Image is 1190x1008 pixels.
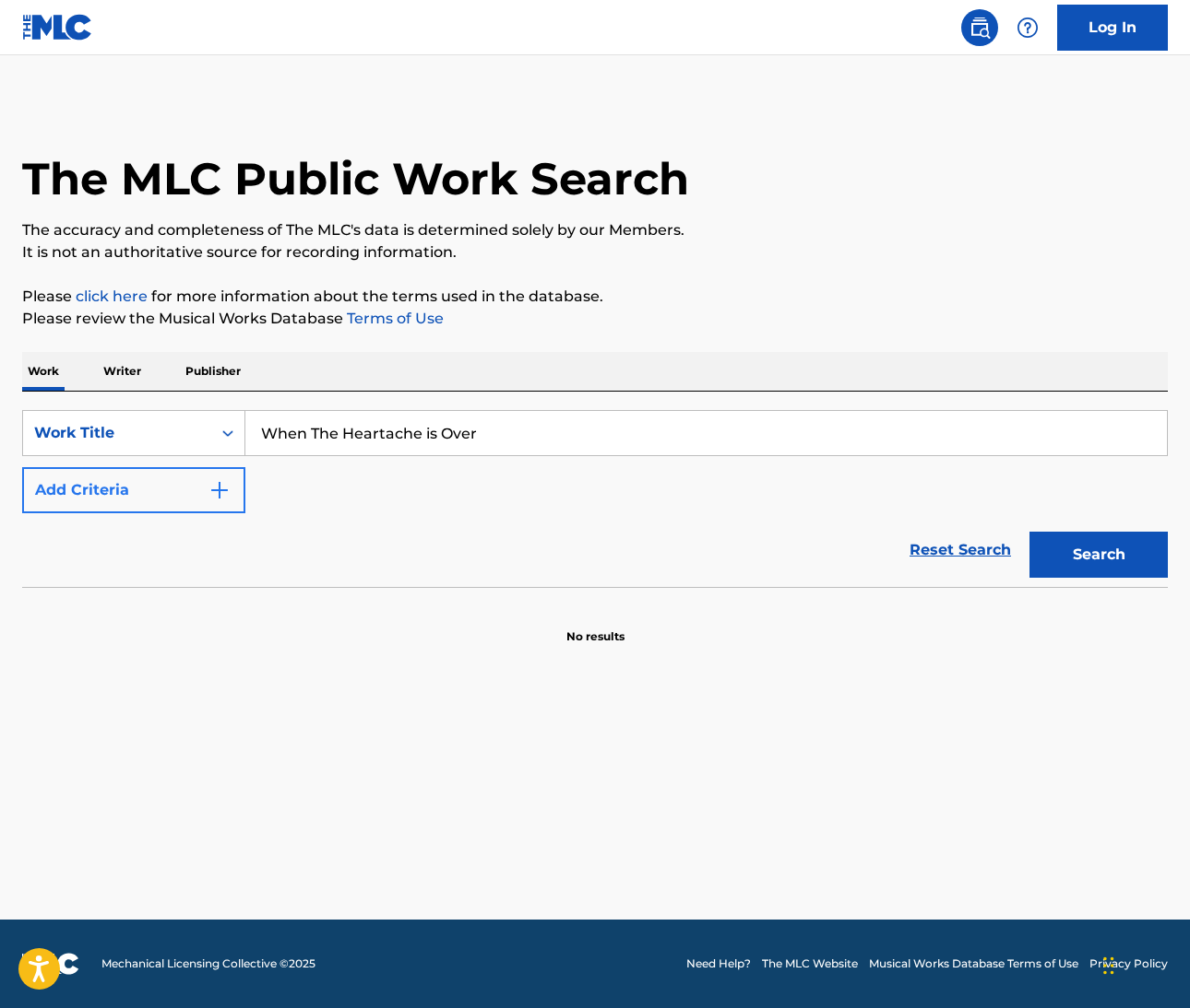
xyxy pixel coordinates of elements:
button: Search [1029,532,1168,578]
p: Writer [98,352,147,391]
iframe: Chat Widget [1098,920,1190,1008]
img: 9d2ae6d4665cec9f34b9.svg [208,479,231,501]
p: It is not an authoritative source for recording information. [22,241,1168,264]
img: MLC Logo [22,14,93,41]
div: Drag [1103,938,1114,993]
p: No results [566,606,625,645]
a: Privacy Policy [1089,955,1168,972]
a: The MLC Website [762,955,858,972]
p: Work [22,352,65,391]
div: Help [1009,9,1046,46]
img: logo [22,953,79,975]
p: Please for more information about the terms used in the database. [22,286,1168,308]
a: Need Help? [686,955,751,972]
a: Terms of Use [343,310,444,327]
h1: The MLC Public Work Search [22,151,689,206]
a: Reset Search [900,530,1020,570]
img: help [1017,17,1039,39]
form: Search Form [22,410,1168,587]
a: Musical Works Database Terms of Use [869,955,1078,972]
a: Public Search [961,9,998,46]
button: Add Criteria [22,467,245,513]
p: Publisher [180,352,246,391]
a: click here [76,287,148,305]
p: The accuracy and completeness of The MLC's data is determined solely by our Members. [22,219,1168,241]
img: search [969,17,991,39]
span: Mechanical Licensing Collective © 2025 [101,955,315,972]
a: Log In [1057,5,1168,51]
div: Work Title [34,422,200,444]
p: Please review the Musical Works Database [22,308,1168,330]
